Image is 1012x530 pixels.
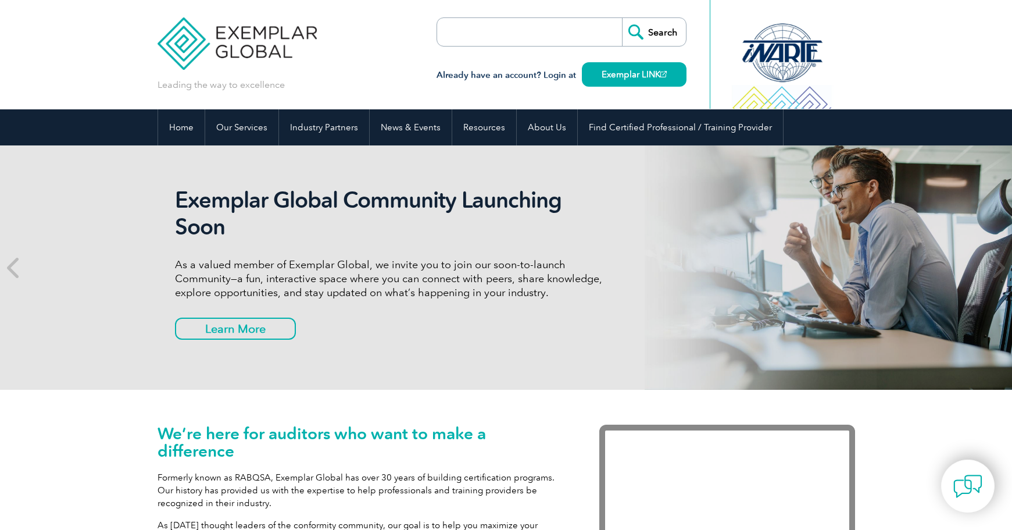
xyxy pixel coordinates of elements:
p: As a valued member of Exemplar Global, we invite you to join our soon-to-launch Community—a fun, ... [175,258,611,300]
a: Learn More [175,318,296,340]
h1: We’re here for auditors who want to make a difference [158,425,564,460]
a: Industry Partners [279,109,369,145]
a: Exemplar LINK [582,62,686,87]
a: Find Certified Professional / Training Provider [578,109,783,145]
a: Resources [452,109,516,145]
h2: Exemplar Global Community Launching Soon [175,187,611,240]
a: Home [158,109,205,145]
a: Our Services [205,109,278,145]
a: News & Events [370,109,452,145]
input: Search [622,18,686,46]
a: About Us [517,109,577,145]
p: Leading the way to excellence [158,79,285,91]
p: Formerly known as RABQSA, Exemplar Global has over 30 years of building certification programs. O... [158,471,564,510]
img: contact-chat.png [953,472,982,501]
img: open_square.png [660,71,667,77]
h3: Already have an account? Login at [437,68,686,83]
